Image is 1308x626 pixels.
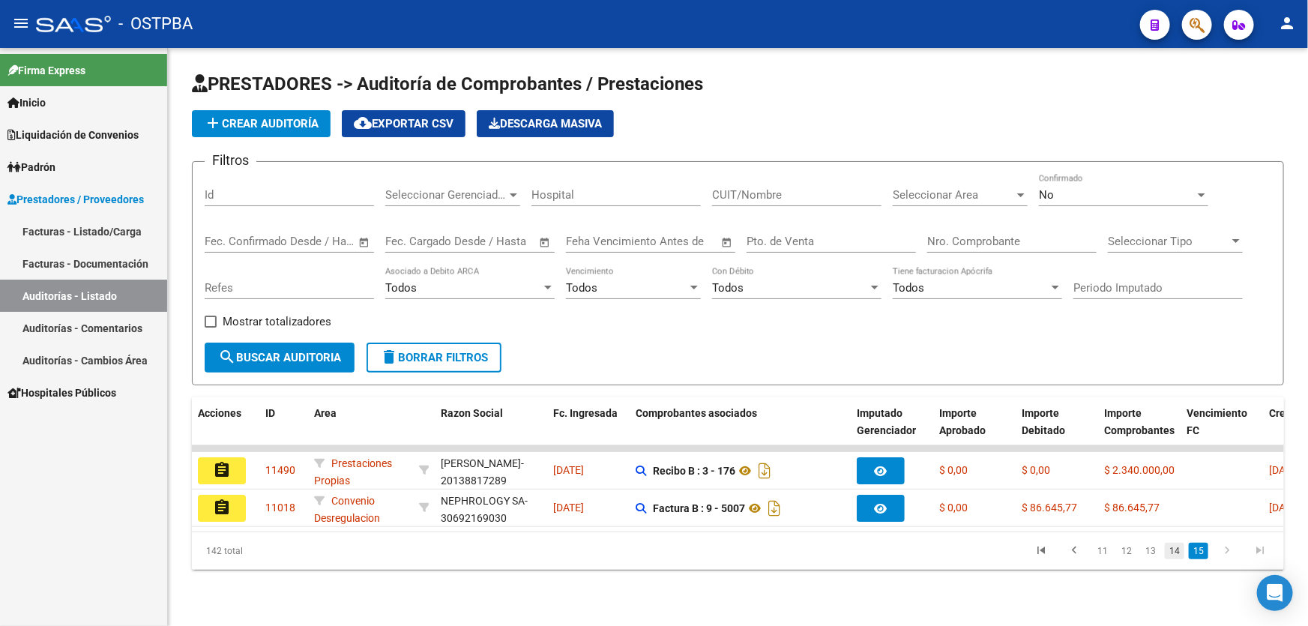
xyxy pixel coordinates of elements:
span: Buscar Auditoria [218,351,341,364]
span: Area [314,407,337,419]
li: page 14 [1163,538,1187,564]
strong: Factura B : 9 - 5007 [653,502,745,514]
span: Liquidación de Convenios [7,127,139,143]
span: 11490 [265,464,295,476]
a: 12 [1117,543,1136,559]
datatable-header-cell: Importe Comprobantes [1098,397,1181,463]
span: Importe Debitado [1022,407,1065,436]
span: Razon Social [441,407,503,419]
span: Crear Auditoría [204,117,319,130]
mat-icon: cloud_download [354,114,372,132]
li: page 11 [1091,538,1115,564]
span: Exportar CSV [354,117,453,130]
app-download-masive: Descarga masiva de comprobantes (adjuntos) [477,110,614,137]
button: Crear Auditoría [192,110,331,137]
input: Fecha fin [459,235,532,248]
input: Fecha fin [279,235,352,248]
span: Mostrar totalizadores [223,313,331,331]
span: Importe Comprobantes [1104,407,1175,436]
strong: Recibo B : 3 - 176 [653,465,735,477]
span: Acciones [198,407,241,419]
span: Imputado Gerenciador [857,407,916,436]
div: [PERSON_NAME] [441,455,521,472]
a: 14 [1165,543,1184,559]
a: 15 [1189,543,1208,559]
mat-icon: delete [380,348,398,366]
span: Descarga Masiva [489,117,602,130]
span: Borrar Filtros [380,351,488,364]
a: 11 [1093,543,1112,559]
button: Descarga Masiva [477,110,614,137]
span: Creado [1269,407,1304,419]
span: [DATE] [553,502,584,514]
datatable-header-cell: Razon Social [435,397,547,463]
span: Seleccionar Gerenciador [385,188,507,202]
span: Firma Express [7,62,85,79]
i: Descargar documento [765,496,784,520]
div: - 20138817289 [441,455,541,487]
input: Fecha inicio [385,235,446,248]
a: go to first page [1027,543,1055,559]
span: - OSTPBA [118,7,193,40]
li: page 12 [1115,538,1139,564]
datatable-header-cell: Area [308,397,413,463]
span: $ 2.340.000,00 [1104,464,1175,476]
span: Fc. Ingresada [553,407,618,419]
datatable-header-cell: Comprobantes asociados [630,397,851,463]
span: ID [265,407,275,419]
span: Seleccionar Tipo [1108,235,1229,248]
datatable-header-cell: ID [259,397,308,463]
span: [DATE] [1269,502,1300,514]
datatable-header-cell: Importe Aprobado [933,397,1016,463]
mat-icon: search [218,348,236,366]
datatable-header-cell: Importe Debitado [1016,397,1098,463]
span: Vencimiento FC [1187,407,1247,436]
mat-icon: person [1278,14,1296,32]
span: PRESTADORES -> Auditoría de Comprobantes / Prestaciones [192,73,703,94]
li: page 15 [1187,538,1211,564]
span: $ 0,00 [939,464,968,476]
a: go to next page [1213,543,1241,559]
span: $ 0,00 [939,502,968,514]
h3: Filtros [205,150,256,171]
a: go to last page [1246,543,1274,559]
a: go to previous page [1060,543,1088,559]
datatable-header-cell: Acciones [192,397,259,463]
span: Todos [893,281,924,295]
span: [DATE] [1269,464,1300,476]
a: 13 [1141,543,1160,559]
span: 11018 [265,502,295,514]
span: Todos [385,281,417,295]
button: Exportar CSV [342,110,465,137]
span: [DATE] [553,464,584,476]
div: - 30692169030 [441,493,541,524]
li: page 13 [1139,538,1163,564]
mat-icon: assignment [213,499,231,517]
datatable-header-cell: Imputado Gerenciador [851,397,933,463]
span: $ 86.645,77 [1104,502,1160,514]
div: Open Intercom Messenger [1257,575,1293,611]
button: Borrar Filtros [367,343,501,373]
datatable-header-cell: Vencimiento FC [1181,397,1263,463]
mat-icon: assignment [213,461,231,479]
span: Importe Aprobado [939,407,986,436]
span: Todos [712,281,744,295]
span: $ 0,00 [1022,464,1050,476]
span: Inicio [7,94,46,111]
span: Seleccionar Area [893,188,1014,202]
span: Todos [566,281,597,295]
span: No [1039,188,1054,202]
i: Descargar documento [755,459,774,483]
span: Hospitales Públicos [7,385,116,401]
span: Prestadores / Proveedores [7,191,144,208]
span: Convenio Desregulacion [314,495,380,524]
div: 142 total [192,532,408,570]
button: Open calendar [356,234,373,251]
datatable-header-cell: Fc. Ingresada [547,397,630,463]
input: Fecha inicio [205,235,265,248]
div: NEPHROLOGY SA [441,493,525,510]
button: Open calendar [719,234,736,251]
mat-icon: menu [12,14,30,32]
span: Prestaciones Propias [314,457,392,487]
button: Buscar Auditoria [205,343,355,373]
